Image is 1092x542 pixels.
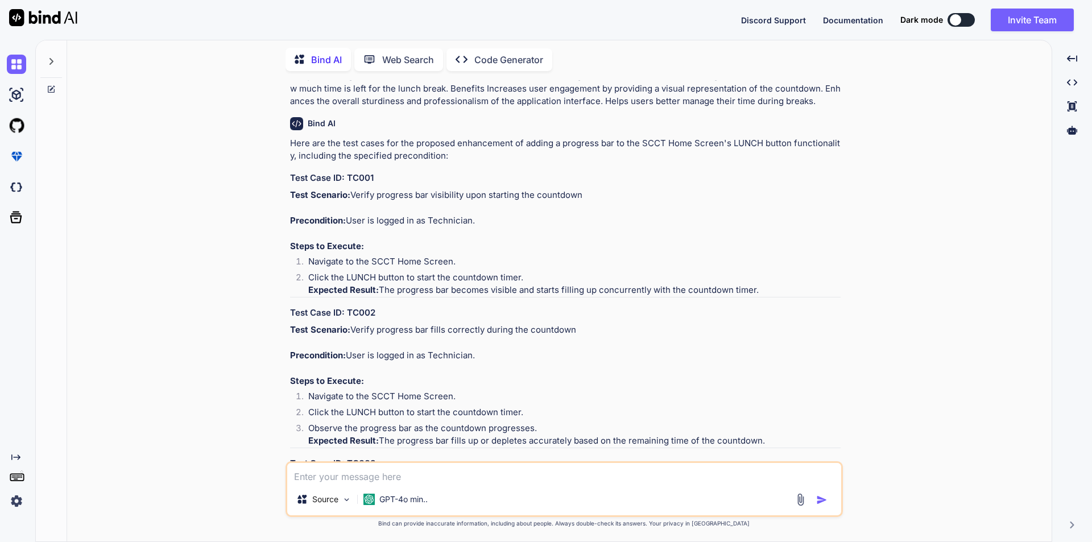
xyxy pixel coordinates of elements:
img: settings [7,491,26,511]
span: Documentation [823,15,883,25]
li: Observe the progress bar as the countdown progresses. The progress bar fills up or depletes accur... [299,422,841,448]
h3: Test Case ID: TC003 [290,457,841,470]
img: icon [816,494,828,506]
img: githubLight [7,116,26,135]
button: Documentation [823,14,883,26]
p: Source [312,494,338,505]
li: Click the LUNCH button to start the countdown timer. [299,406,841,422]
strong: Test Scenario: [290,189,350,200]
span: Discord Support [741,15,806,25]
li: Navigate to the SCCT Home Screen. [299,390,841,406]
button: Discord Support [741,14,806,26]
img: ai-studio [7,85,26,105]
p: Code Generator [474,53,543,67]
h6: Bind AI [308,118,336,129]
p: Bind AI [311,53,342,67]
span: Dark mode [900,14,943,26]
img: chat [7,55,26,74]
strong: Precondition: [290,350,346,361]
h3: Test Case ID: TC001 [290,172,841,185]
img: attachment [794,493,807,506]
strong: Test Scenario: [290,324,350,335]
img: Bind AI [9,9,77,26]
p: Web Search [382,53,434,67]
li: Click the LUNCH button to start the countdown timer. The progress bar becomes visible and starts ... [299,271,841,297]
h3: Test Case ID: TC002 [290,307,841,320]
p: Verify progress bar visibility upon starting the countdown User is logged in as Technician. [290,189,841,253]
li: Navigate to the SCCT Home Screen. [299,255,841,271]
img: GPT-4o mini [363,494,375,505]
strong: Expected Result: [308,284,379,295]
img: darkCloudIdeIcon [7,177,26,197]
strong: Steps to Execute: [290,375,364,386]
strong: Expected Result: [308,435,379,446]
img: premium [7,147,26,166]
p: GPT-4o min.. [379,494,428,505]
img: Pick Models [342,495,351,504]
p: Here are the test cases for the proposed enhancement of adding a progress bar to the SCCT Home Sc... [290,137,841,163]
strong: Steps to Execute: [290,241,364,251]
strong: Precondition: [290,215,346,226]
p: Bind can provide inaccurate information, including about people. Always double-check its answers.... [286,519,843,528]
p: Verify progress bar fills correctly during the countdown User is logged in as Technician. [290,324,841,388]
button: Invite Team [991,9,1074,31]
